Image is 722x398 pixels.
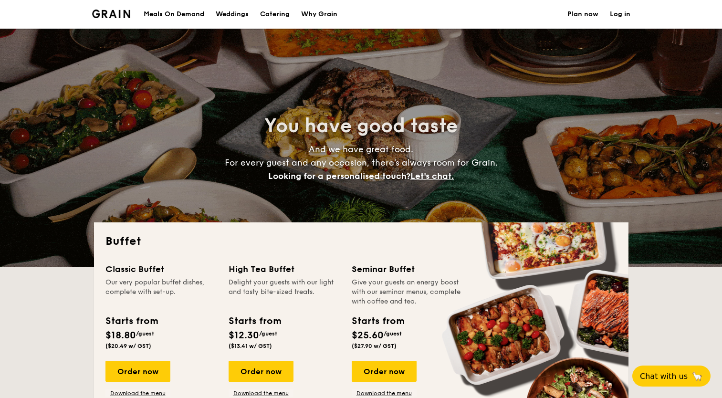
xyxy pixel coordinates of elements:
a: Download the menu [229,389,293,397]
div: Our very popular buffet dishes, complete with set-up. [105,278,217,306]
div: Classic Buffet [105,262,217,276]
span: Chat with us [640,372,688,381]
span: ($20.49 w/ GST) [105,343,151,349]
div: Order now [229,361,293,382]
span: /guest [259,330,277,337]
span: /guest [136,330,154,337]
span: $18.80 [105,330,136,341]
span: Let's chat. [410,171,454,181]
span: ($27.90 w/ GST) [352,343,397,349]
a: Download the menu [105,389,170,397]
span: Looking for a personalised touch? [268,171,410,181]
span: 🦙 [691,371,703,382]
img: Grain [92,10,131,18]
span: You have good taste [264,115,458,137]
span: ($13.41 w/ GST) [229,343,272,349]
span: And we have great food. For every guest and any occasion, there’s always room for Grain. [225,144,498,181]
span: $25.60 [352,330,384,341]
h2: Buffet [105,234,617,249]
a: Logotype [92,10,131,18]
button: Chat with us🦙 [632,366,711,387]
span: $12.30 [229,330,259,341]
div: High Tea Buffet [229,262,340,276]
a: Download the menu [352,389,417,397]
span: /guest [384,330,402,337]
div: Give your guests an energy boost with our seminar menus, complete with coffee and tea. [352,278,463,306]
div: Seminar Buffet [352,262,463,276]
div: Delight your guests with our light and tasty bite-sized treats. [229,278,340,306]
div: Order now [105,361,170,382]
div: Order now [352,361,417,382]
div: Starts from [229,314,281,328]
div: Starts from [105,314,157,328]
div: Starts from [352,314,404,328]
